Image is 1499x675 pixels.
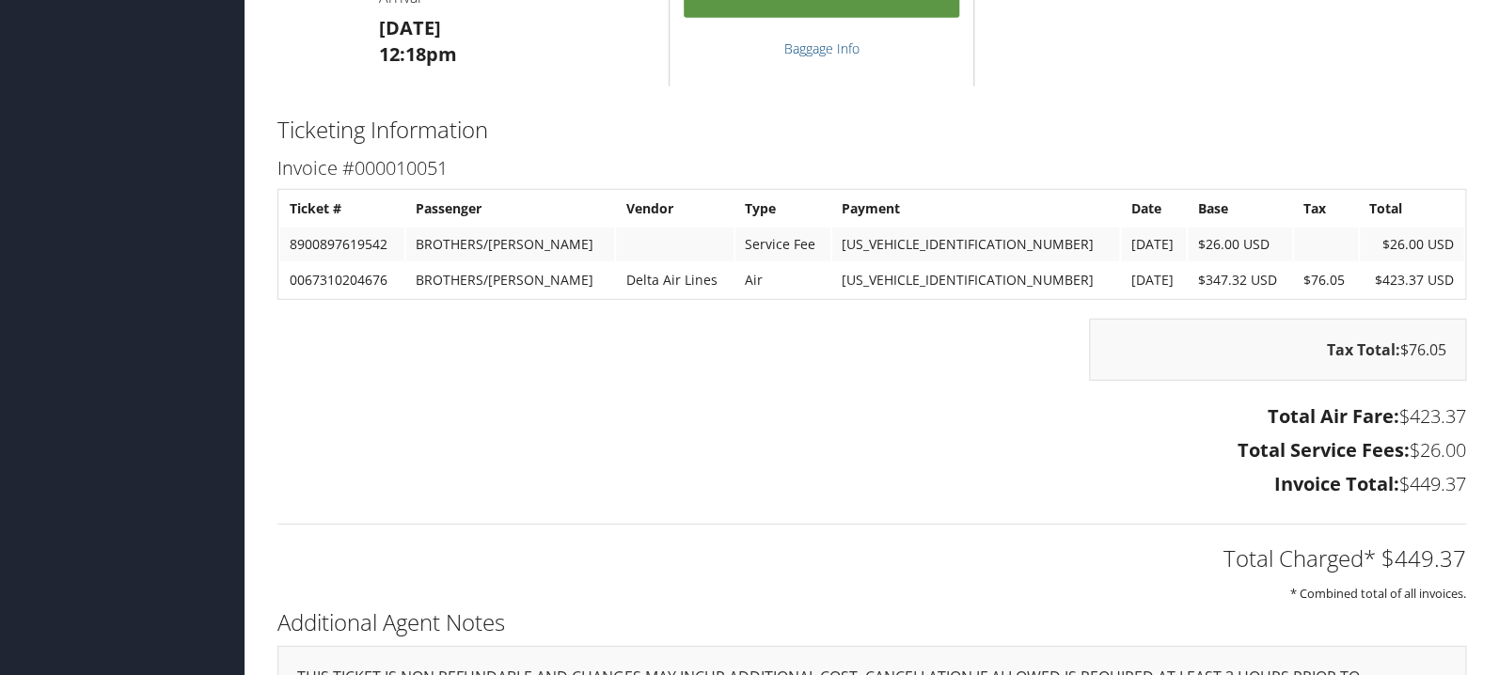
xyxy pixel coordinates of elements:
[277,114,1466,146] h2: Ticketing Information
[277,471,1466,497] h3: $449.37
[1188,192,1291,226] th: Base
[277,403,1466,430] h3: $423.37
[277,606,1466,638] h2: Additional Agent Notes
[1188,228,1291,261] td: $26.00 USD
[1360,192,1463,226] th: Total
[784,39,860,57] a: Baggage Info
[1089,319,1466,381] div: $76.05
[832,192,1120,226] th: Payment
[1360,263,1463,297] td: $423.37 USD
[277,437,1466,463] h3: $26.00
[1121,192,1186,226] th: Date
[1294,263,1358,297] td: $76.05
[1121,228,1186,261] td: [DATE]
[1121,263,1186,297] td: [DATE]
[735,228,830,261] td: Service Fee
[832,263,1120,297] td: [US_VEHICLE_IDENTIFICATION_NUMBER]
[1274,471,1399,496] strong: Invoice Total:
[277,542,1466,574] h2: Total Charged* $449.37
[277,155,1466,181] h3: Invoice #000010051
[1294,192,1358,226] th: Tax
[379,41,457,67] strong: 12:18pm
[1188,263,1291,297] td: $347.32 USD
[280,228,404,261] td: 8900897619542
[616,192,733,226] th: Vendor
[735,263,830,297] td: Air
[735,192,830,226] th: Type
[406,228,615,261] td: BROTHERS/[PERSON_NAME]
[1238,437,1410,463] strong: Total Service Fees:
[379,15,441,40] strong: [DATE]
[832,228,1120,261] td: [US_VEHICLE_IDENTIFICATION_NUMBER]
[406,192,615,226] th: Passenger
[406,263,615,297] td: BROTHERS/[PERSON_NAME]
[1360,228,1463,261] td: $26.00 USD
[1290,585,1466,602] small: * Combined total of all invoices.
[616,263,733,297] td: Delta Air Lines
[280,192,404,226] th: Ticket #
[1268,403,1399,429] strong: Total Air Fare:
[280,263,404,297] td: 0067310204676
[1327,339,1400,360] strong: Tax Total:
